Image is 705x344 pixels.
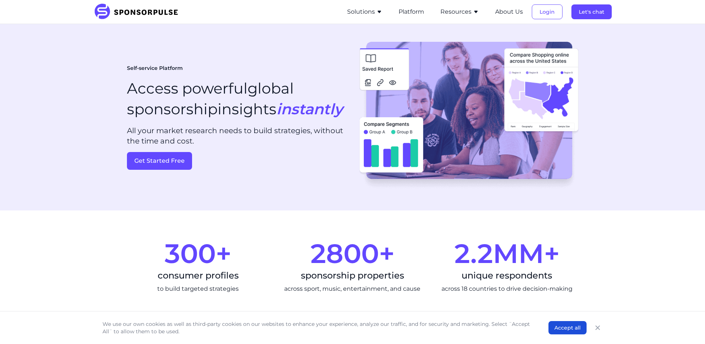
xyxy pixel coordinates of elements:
div: to build targeted strategies [127,284,269,293]
div: across 18 countries to drive decision-making [436,284,578,293]
div: 300+ [127,240,269,267]
a: About Us [495,9,523,15]
img: SponsorPulse [94,4,184,20]
a: Get Started Free [127,152,347,170]
button: Platform [399,7,424,16]
a: Let's chat [571,9,612,15]
button: Get Started Free [127,152,192,170]
div: 2.2MM+ [436,240,578,267]
span: Self-service Platform [127,65,183,72]
button: Let's chat [571,4,612,19]
button: Resources [440,7,479,16]
a: Platform [399,9,424,15]
div: consumer profiles [127,270,269,281]
div: unique respondents [436,270,578,281]
p: All your market research needs to build strategies, without the time and cost. [127,125,347,146]
p: We use our own cookies as well as third-party cookies on our websites to enhance your experience,... [103,320,534,335]
iframe: Chat Widget [668,308,705,344]
button: Accept all [548,321,587,334]
div: across sport, music, entertainment, and cause [281,284,424,293]
div: 2800+ [281,240,424,267]
a: Login [532,9,563,15]
button: Solutions [347,7,382,16]
h1: Access powerful global sponsorship insights [127,78,347,119]
div: sponsorship properties [281,270,424,281]
button: Close [592,323,603,333]
span: instantly [276,100,343,118]
button: About Us [495,7,523,16]
button: Login [532,4,563,19]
